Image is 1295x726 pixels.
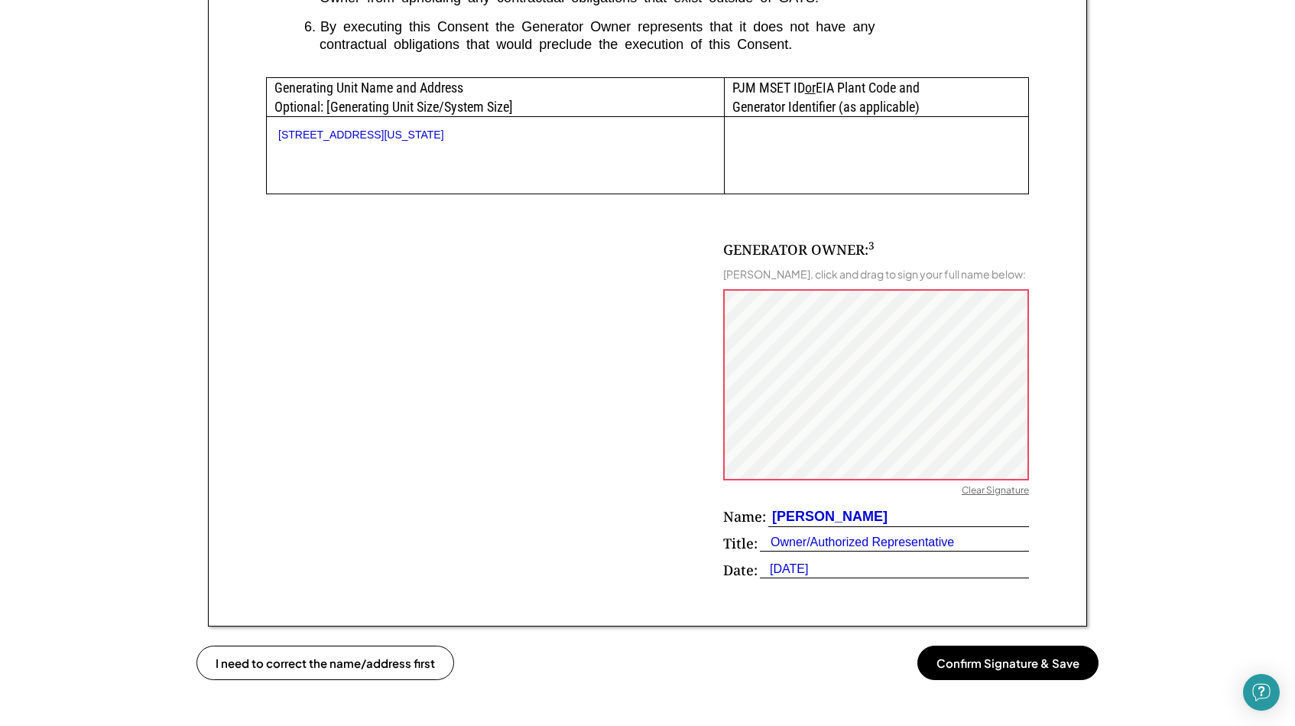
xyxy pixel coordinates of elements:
div: [PERSON_NAME] [768,507,888,526]
div: Generating Unit Name and Address Optional: [Generating Unit Size/System Size] [267,78,724,116]
div: PJM MSET ID EIA Plant Code and Generator Identifier (as applicable) [725,78,1028,116]
div: [STREET_ADDRESS][US_STATE] [278,129,712,142]
div: GENERATOR OWNER: [723,240,875,259]
sup: 3 [868,239,875,252]
div: 6. [304,18,316,36]
div: Title: [723,534,758,553]
div: Open Intercom Messenger [1243,674,1280,711]
div: Clear Signature [962,484,1029,500]
button: I need to correct the name/address first [196,646,454,680]
div: Owner/Authorized Representative [760,534,954,551]
div: Date: [723,561,758,580]
div: contractual obligations that would preclude the execution of this Consent. [304,36,1029,54]
button: Confirm Signature & Save [917,646,1099,680]
div: [DATE] [760,561,808,578]
div: By executing this Consent the Generator Owner represents that it does not have any [320,18,1029,36]
div: [PERSON_NAME], click and drag to sign your full name below: [723,267,1026,281]
div: Name: [723,507,766,526]
u: or [805,80,816,96]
